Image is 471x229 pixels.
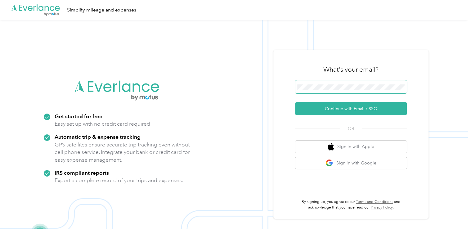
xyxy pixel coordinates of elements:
button: Continue with Email / SSO [295,102,407,115]
strong: Automatic trip & expense tracking [55,133,141,140]
p: GPS satellites ensure accurate trip tracking even without cell phone service. Integrate your bank... [55,141,190,164]
button: google logoSign in with Google [295,157,407,169]
strong: IRS compliant reports [55,169,109,176]
p: Export a complete record of your trips and expenses. [55,177,183,184]
span: OR [340,125,362,132]
img: apple logo [328,143,334,150]
p: Easy set up with no credit card required [55,120,150,128]
h3: What's your email? [323,65,379,74]
button: apple logoSign in with Apple [295,141,407,153]
div: Simplify mileage and expenses [67,6,136,14]
a: Privacy Policy [371,205,393,210]
a: Terms and Conditions [356,200,393,204]
img: google logo [325,159,333,167]
strong: Get started for free [55,113,102,119]
p: By signing up, you agree to our and acknowledge that you have read our . [295,199,407,210]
